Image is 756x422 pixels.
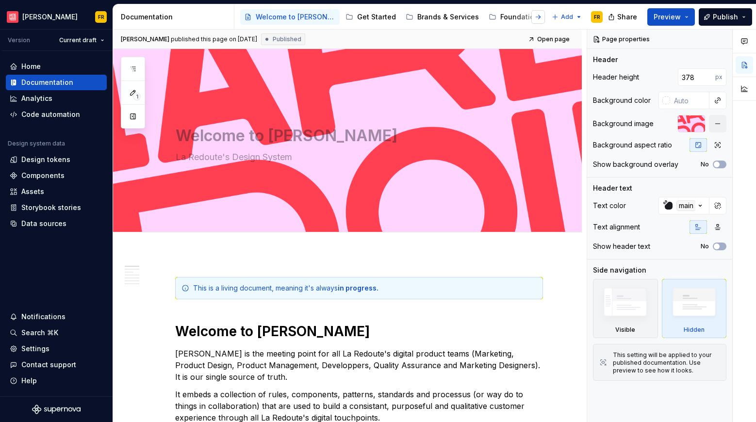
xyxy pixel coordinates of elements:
span: Add [561,13,573,21]
button: Preview [647,8,695,26]
div: Page tree [240,7,547,27]
div: Design tokens [21,155,70,164]
div: Data sources [21,219,66,228]
label: No [701,161,709,168]
div: Header [593,55,618,65]
div: Show background overlay [593,160,678,169]
div: Version [8,36,30,44]
div: Documentation [121,12,230,22]
div: [PERSON_NAME] [22,12,78,22]
div: Show header text [593,242,650,251]
div: Text color [593,201,626,211]
div: Design system data [8,140,65,147]
a: Assets [6,184,107,199]
span: 1 [133,93,141,100]
div: Header text [593,183,632,193]
button: Share [603,8,643,26]
button: Contact support [6,357,107,373]
span: Share [617,12,637,22]
div: Hidden [662,279,727,338]
div: Home [21,62,41,71]
textarea: La Redoute's Design System [174,149,541,165]
div: published this page on [DATE] [171,35,257,43]
svg: Supernova Logo [32,405,81,414]
span: [PERSON_NAME] [121,35,169,43]
strong: Welcome to [PERSON_NAME] [175,323,370,340]
a: Components [6,168,107,183]
span: Published [273,35,301,43]
div: Search ⌘K [21,328,58,338]
div: Side navigation [593,265,646,275]
button: Search ⌘K [6,325,107,341]
img: f15b4b9a-d43c-4bd8-bdfb-9b20b89b7814.png [7,11,18,23]
input: Auto [678,68,715,86]
button: Help [6,373,107,389]
a: Documentation [6,75,107,90]
div: Header height [593,72,639,82]
a: Welcome to [PERSON_NAME] [240,9,340,25]
span: Current draft [59,36,97,44]
div: Text alignment [593,222,640,232]
label: No [701,243,709,250]
div: FR [594,13,600,21]
div: Get Started [357,12,396,22]
button: [PERSON_NAME]FR [2,6,111,27]
div: Background aspect ratio [593,140,672,150]
div: This setting will be applied to your published documentation. Use preview to see how it looks. [613,351,720,374]
a: Brands & Services [402,9,483,25]
div: Foundations [500,12,542,22]
a: Open page [525,32,574,46]
button: Publish [699,8,752,26]
a: Foundations [485,9,546,25]
button: Add [549,10,585,24]
div: FR [98,13,104,21]
div: Visible [615,326,635,334]
div: Contact support [21,360,76,370]
span: Publish [713,12,738,22]
a: Home [6,59,107,74]
div: Welcome to [PERSON_NAME] [256,12,336,22]
strong: in progress. [338,284,378,292]
div: Settings [21,344,49,354]
a: Settings [6,341,107,357]
a: Design tokens [6,152,107,167]
p: [PERSON_NAME] is the meeting point for all La Redoute's digital product teams (Marketing, Product... [175,348,543,383]
input: Auto [670,92,709,109]
div: Background color [593,96,651,105]
a: Analytics [6,91,107,106]
div: Help [21,376,37,386]
div: Hidden [684,326,705,334]
div: main [676,200,696,211]
p: px [715,73,723,81]
div: Code automation [21,110,80,119]
div: Notifications [21,312,66,322]
div: Storybook stories [21,203,81,212]
a: Data sources [6,216,107,231]
div: Documentation [21,78,73,87]
button: main [658,197,709,214]
a: Code automation [6,107,107,122]
span: Open page [537,35,570,43]
a: Get Started [342,9,400,25]
div: This is a living document, meaning it's always [193,283,537,293]
a: Storybook stories [6,200,107,215]
div: Background image [593,119,654,129]
div: Brands & Services [417,12,479,22]
button: Notifications [6,309,107,325]
textarea: Welcome to [PERSON_NAME] [174,124,541,147]
span: Preview [654,12,681,22]
div: Components [21,171,65,180]
button: Current draft [55,33,109,47]
div: Analytics [21,94,52,103]
div: Visible [593,279,658,338]
div: Assets [21,187,44,196]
